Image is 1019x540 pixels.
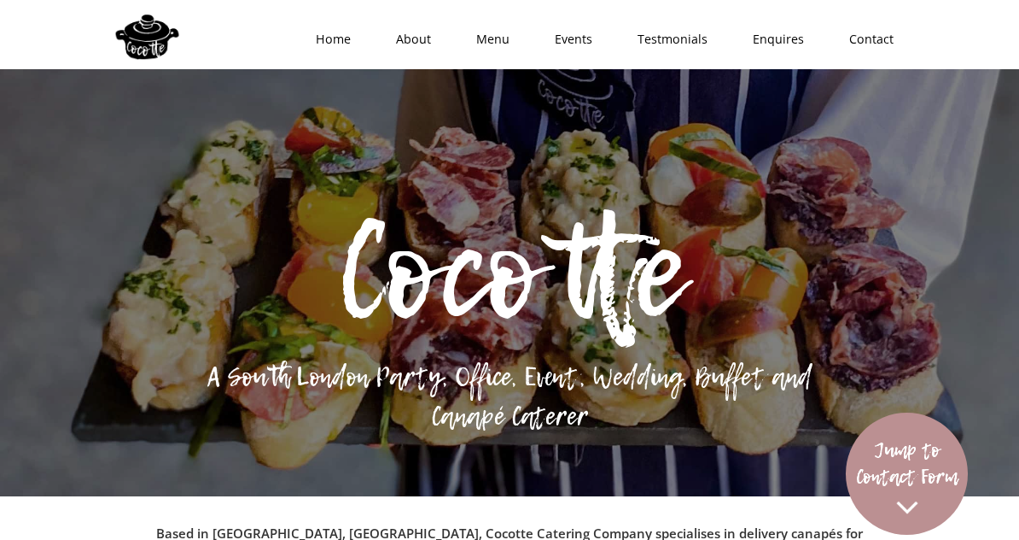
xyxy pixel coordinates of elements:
a: Home [288,14,368,65]
a: Testmonials [609,14,725,65]
a: Contact [821,14,911,65]
a: About [368,14,448,65]
a: Enquires [725,14,821,65]
a: Menu [448,14,527,65]
a: Events [527,14,609,65]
